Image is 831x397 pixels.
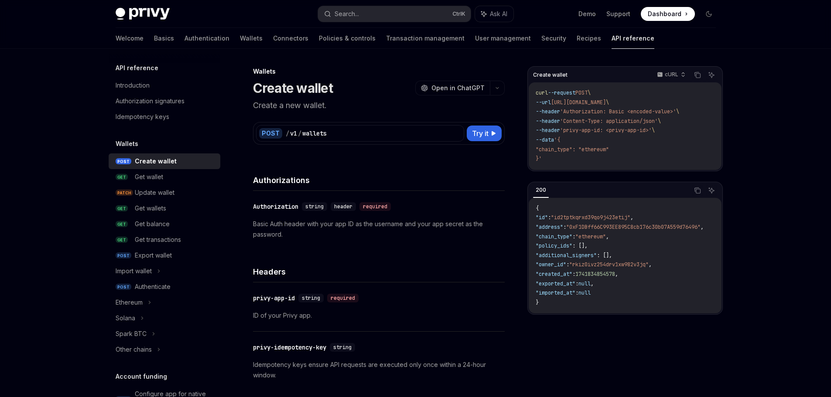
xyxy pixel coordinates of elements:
[566,224,701,231] span: "0xF1DBff66C993EE895C8cb176c30b07A559d76496"
[253,174,505,186] h4: Authorizations
[109,185,220,200] a: PATCHUpdate wallet
[109,109,220,125] a: Idempotency keys
[116,158,131,165] span: POST
[327,294,359,302] div: required
[116,313,135,323] div: Solana
[335,9,359,19] div: Search...
[665,71,678,78] p: cURL
[286,129,289,138] div: /
[359,202,391,211] div: required
[475,28,531,49] a: User management
[692,185,703,196] button: Copy the contents from the code block
[572,233,575,240] span: :
[606,233,609,240] span: ,
[116,237,128,243] span: GET
[554,136,560,143] span: '{
[135,250,172,261] div: Export wallet
[701,224,704,231] span: ,
[541,28,566,49] a: Security
[551,214,630,221] span: "id2tptkqrxd39qo9j423etij"
[536,127,560,134] span: --header
[135,187,174,198] div: Update wallet
[578,289,591,296] span: null
[536,280,575,287] span: "exported_at"
[253,67,505,76] div: Wallets
[615,271,618,278] span: ,
[135,234,181,245] div: Get transactions
[273,28,308,49] a: Connectors
[116,174,128,180] span: GET
[702,7,716,21] button: Toggle dark mode
[253,294,295,302] div: privy-app-id
[575,271,615,278] span: 1741834854578
[452,10,465,17] span: Ctrl K
[536,99,551,106] span: --url
[652,68,689,82] button: cURL
[475,6,513,22] button: Ask AI
[676,108,679,115] span: \
[109,248,220,263] a: POSTExport wallet
[536,155,542,162] span: }'
[185,28,229,49] a: Authentication
[109,153,220,169] a: POSTCreate wallet
[472,128,489,139] span: Try it
[533,71,568,78] span: Create wallet
[253,343,326,352] div: privy-idempotency-key
[536,224,563,231] span: "address"
[135,282,171,292] div: Authenticate
[253,80,333,96] h1: Create wallet
[606,10,630,18] a: Support
[116,80,150,91] div: Introduction
[302,129,327,138] div: wallets
[612,28,654,49] a: API reference
[109,200,220,216] a: GETGet wallets
[588,89,591,96] span: \
[116,190,133,196] span: PATCH
[536,261,566,268] span: "owner_id"
[386,28,465,49] a: Transaction management
[575,280,578,287] span: :
[572,242,588,249] span: : [],
[116,297,143,308] div: Ethereum
[706,185,717,196] button: Ask AI
[652,127,655,134] span: \
[319,28,376,49] a: Policies & controls
[305,203,324,210] span: string
[253,219,505,240] p: Basic Auth header with your app ID as the username and your app secret as the password.
[575,289,578,296] span: :
[548,89,575,96] span: --request
[116,371,167,382] h5: Account funding
[116,284,131,290] span: POST
[116,266,152,276] div: Import wallet
[560,108,676,115] span: 'Authorization: Basic <encoded-value>'
[154,28,174,49] a: Basics
[135,172,163,182] div: Get wallet
[253,310,505,321] p: ID of your Privy app.
[240,28,263,49] a: Wallets
[135,156,177,166] div: Create wallet
[116,63,158,73] h5: API reference
[431,84,485,92] span: Open in ChatGPT
[569,261,649,268] span: "rkiz0ivz254drv1xw982v3jq"
[536,289,575,296] span: "imported_at"
[109,232,220,248] a: GETGet transactions
[116,139,138,149] h5: Wallets
[135,219,170,229] div: Get balance
[566,261,569,268] span: :
[333,344,352,351] span: string
[536,108,560,115] span: --header
[578,10,596,18] a: Demo
[135,203,166,214] div: Get wallets
[630,214,633,221] span: ,
[253,360,505,380] p: Idempotency keys ensure API requests are executed only once within a 24-hour window.
[116,221,128,227] span: GET
[533,185,549,195] div: 200
[575,233,606,240] span: "ethereum"
[606,99,609,106] span: \
[548,214,551,221] span: :
[536,233,572,240] span: "chain_type"
[318,6,471,22] button: Search...CtrlK
[290,129,297,138] div: v1
[467,126,502,141] button: Try it
[536,146,609,153] span: "chain_type": "ethereum"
